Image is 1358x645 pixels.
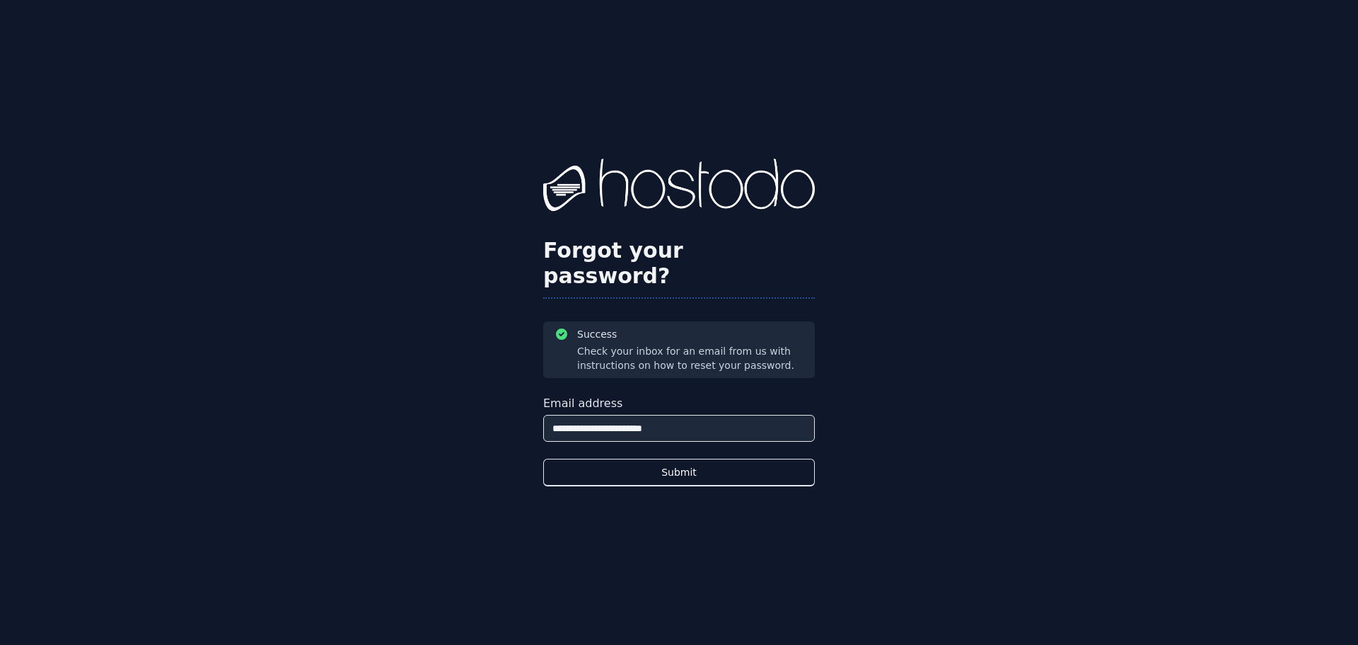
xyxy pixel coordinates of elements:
h2: Forgot your password? [543,238,815,289]
div: Check your inbox for an email from us with instructions on how to reset your password. [577,344,803,372]
h3: Success [577,327,803,341]
button: Submit [543,459,815,486]
img: Hostodo [543,159,815,215]
label: Email address [543,395,815,412]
